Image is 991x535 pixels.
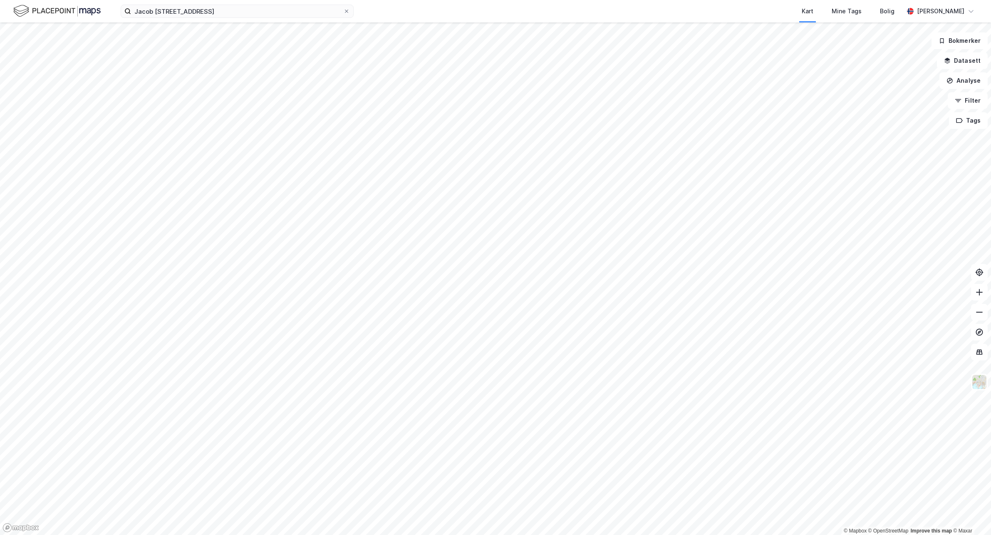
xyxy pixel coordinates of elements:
button: Tags [949,112,988,129]
button: Bokmerker [932,32,988,49]
div: Mine Tags [832,6,862,16]
img: Z [971,374,987,390]
a: Improve this map [911,528,952,534]
button: Datasett [937,52,988,69]
div: Bolig [880,6,894,16]
a: Mapbox [844,528,867,534]
iframe: Chat Widget [949,495,991,535]
a: OpenStreetMap [868,528,909,534]
input: Søk på adresse, matrikkel, gårdeiere, leietakere eller personer [131,5,343,17]
button: Analyse [939,72,988,89]
img: logo.f888ab2527a4732fd821a326f86c7f29.svg [13,4,101,18]
button: Filter [948,92,988,109]
a: Mapbox homepage [2,523,39,533]
div: Kart [802,6,813,16]
div: [PERSON_NAME] [917,6,964,16]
